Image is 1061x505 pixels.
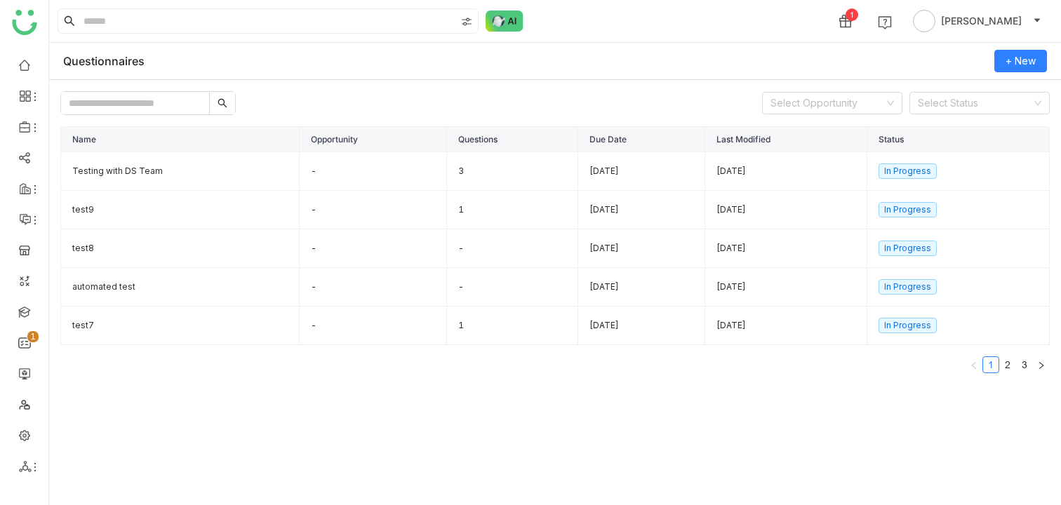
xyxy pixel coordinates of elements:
[486,11,523,32] img: ask-buddy-normal.svg
[61,307,300,345] td: test7
[879,318,937,333] nz-tag: In Progress
[982,356,999,373] li: 1
[27,331,39,342] nz-badge-sup: 1
[1017,357,1032,372] a: 3
[461,16,472,27] img: search-type.svg
[878,15,892,29] img: help.svg
[61,191,300,229] td: test9
[966,356,982,373] button: Previous Page
[63,54,145,68] div: Questionnaires
[879,163,937,179] nz-tag: In Progress
[578,268,705,307] td: [DATE]
[578,307,705,345] td: [DATE]
[846,8,858,21] div: 1
[879,241,937,256] nz-tag: In Progress
[61,152,300,191] td: Testing with DS Team
[300,152,447,191] td: -
[910,10,1044,32] button: [PERSON_NAME]
[30,330,36,344] p: 1
[578,191,705,229] td: [DATE]
[983,357,999,372] a: 1
[716,165,855,178] div: [DATE]
[716,319,855,332] div: [DATE]
[1033,356,1050,373] button: Next Page
[300,191,447,229] td: -
[941,13,1022,29] span: [PERSON_NAME]
[447,307,578,345] td: 1
[447,268,578,307] td: -
[716,203,855,217] div: [DATE]
[12,10,37,35] img: logo
[300,229,447,268] td: -
[879,202,937,217] nz-tag: In Progress
[61,127,300,152] th: Name
[300,268,447,307] td: -
[447,152,578,191] td: 3
[447,127,578,152] th: Questions
[716,281,855,294] div: [DATE]
[913,10,935,32] img: avatar
[447,191,578,229] td: 1
[1006,53,1036,69] span: + New
[994,50,1047,72] button: + New
[578,152,705,191] td: [DATE]
[705,127,867,152] th: Last Modified
[578,127,705,152] th: Due Date
[447,229,578,268] td: -
[879,279,937,295] nz-tag: In Progress
[578,229,705,268] td: [DATE]
[300,307,447,345] td: -
[999,356,1016,373] li: 2
[61,229,300,268] td: test8
[1016,356,1033,373] li: 3
[1000,357,1015,372] a: 2
[867,127,1050,152] th: Status
[716,242,855,255] div: [DATE]
[300,127,447,152] th: Opportunity
[61,268,300,307] td: automated test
